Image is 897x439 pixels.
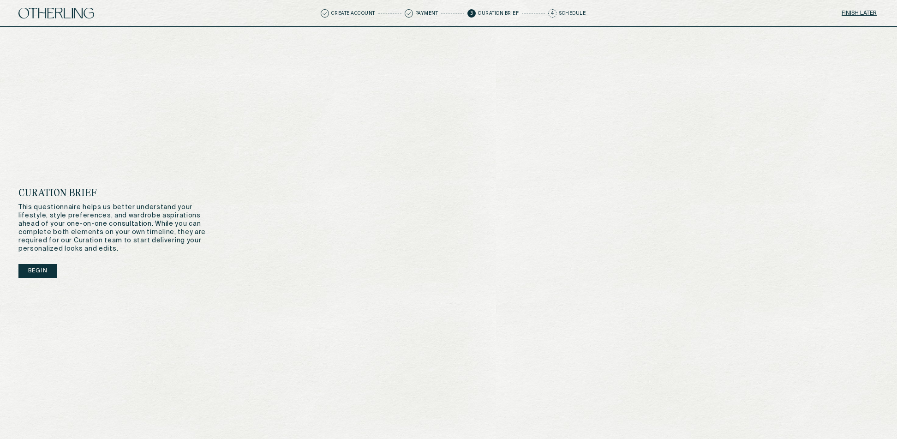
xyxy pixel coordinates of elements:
button: Begin [18,264,57,278]
img: logo [18,8,94,18]
span: 3 [467,9,476,18]
button: Finish later [840,7,879,20]
p: Create Account [331,11,375,16]
h1: Curation Brief [18,188,221,199]
p: Payment [415,11,438,16]
span: 4 [548,9,556,18]
p: Curation Brief [478,11,519,16]
p: This questionnaire helps us better understand your lifestyle, style preferences, and wardrobe asp... [18,203,221,253]
img: Curation Brief Intro [670,27,897,439]
p: Schedule [559,11,586,16]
